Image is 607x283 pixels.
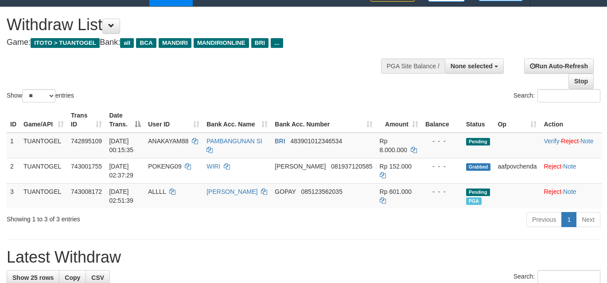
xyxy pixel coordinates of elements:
[7,158,20,183] td: 2
[376,107,422,133] th: Amount: activate to sort column ascending
[109,163,133,179] span: [DATE] 02:37:29
[540,107,602,133] th: Action
[203,107,271,133] th: Bank Acc. Name: activate to sort column ascending
[109,188,133,204] span: [DATE] 02:51:39
[148,138,188,145] span: ANAKAYAM88
[105,107,144,133] th: Date Trans.: activate to sort column descending
[576,212,600,227] a: Next
[494,107,540,133] th: Op: activate to sort column ascending
[380,188,412,195] span: Rp 601.000
[20,158,67,183] td: TUANTOGEL
[290,138,342,145] span: Copy 483901012346534 to clipboard
[466,163,491,171] span: Grabbed
[425,187,459,196] div: - - -
[251,38,268,48] span: BRI
[20,133,67,158] td: TUANTOGEL
[120,38,134,48] span: all
[206,188,257,195] a: [PERSON_NAME]
[206,163,220,170] a: WIRI
[71,138,102,145] span: 742895109
[445,59,504,74] button: None selected
[144,107,203,133] th: User ID: activate to sort column ascending
[31,38,100,48] span: ITOTO > TUANTOGEL
[20,107,67,133] th: Game/API: activate to sort column ascending
[109,138,133,153] span: [DATE] 00:15:35
[524,59,594,74] a: Run Auto-Refresh
[380,163,412,170] span: Rp 152.000
[514,89,600,102] label: Search:
[275,163,326,170] span: [PERSON_NAME]
[7,38,396,47] h4: Game: Bank:
[91,274,104,281] span: CSV
[194,38,249,48] span: MANDIRIONLINE
[425,162,459,171] div: - - -
[561,138,579,145] a: Reject
[65,274,80,281] span: Copy
[381,59,445,74] div: PGA Site Balance /
[275,138,285,145] span: BRI
[22,89,55,102] select: Showentries
[422,107,463,133] th: Balance
[544,138,559,145] a: Verify
[271,38,283,48] span: ...
[148,188,166,195] span: ALLLL
[301,188,342,195] span: Copy 085123562035 to clipboard
[568,74,594,89] a: Stop
[425,137,459,145] div: - - -
[20,183,67,208] td: TUANTOGEL
[380,138,407,153] span: Rp 8.000.000
[136,38,156,48] span: BCA
[67,107,105,133] th: Trans ID: activate to sort column ascending
[466,189,490,196] span: Pending
[561,212,576,227] a: 1
[537,89,600,102] input: Search:
[7,16,396,34] h1: Withdraw List
[540,183,602,208] td: ·
[466,197,482,205] span: Marked by aafchonlypin
[7,107,20,133] th: ID
[206,138,262,145] a: PAMBANGUNAN SI
[451,63,493,70] span: None selected
[526,212,562,227] a: Previous
[275,188,296,195] span: GOPAY
[271,107,376,133] th: Bank Acc. Number: activate to sort column ascending
[7,183,20,208] td: 3
[540,133,602,158] td: · ·
[148,163,181,170] span: POKENG09
[540,158,602,183] td: ·
[466,138,490,145] span: Pending
[563,163,576,170] a: Note
[463,107,494,133] th: Status
[331,163,372,170] span: Copy 081937120585 to clipboard
[159,38,191,48] span: MANDIRI
[563,188,576,195] a: Note
[7,248,600,266] h1: Latest Withdraw
[544,163,561,170] a: Reject
[12,274,54,281] span: Show 25 rows
[7,89,74,102] label: Show entries
[7,133,20,158] td: 1
[544,188,561,195] a: Reject
[494,158,540,183] td: aafpovchenda
[71,188,102,195] span: 743008172
[71,163,102,170] span: 743001755
[580,138,594,145] a: Note
[7,211,246,224] div: Showing 1 to 3 of 3 entries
